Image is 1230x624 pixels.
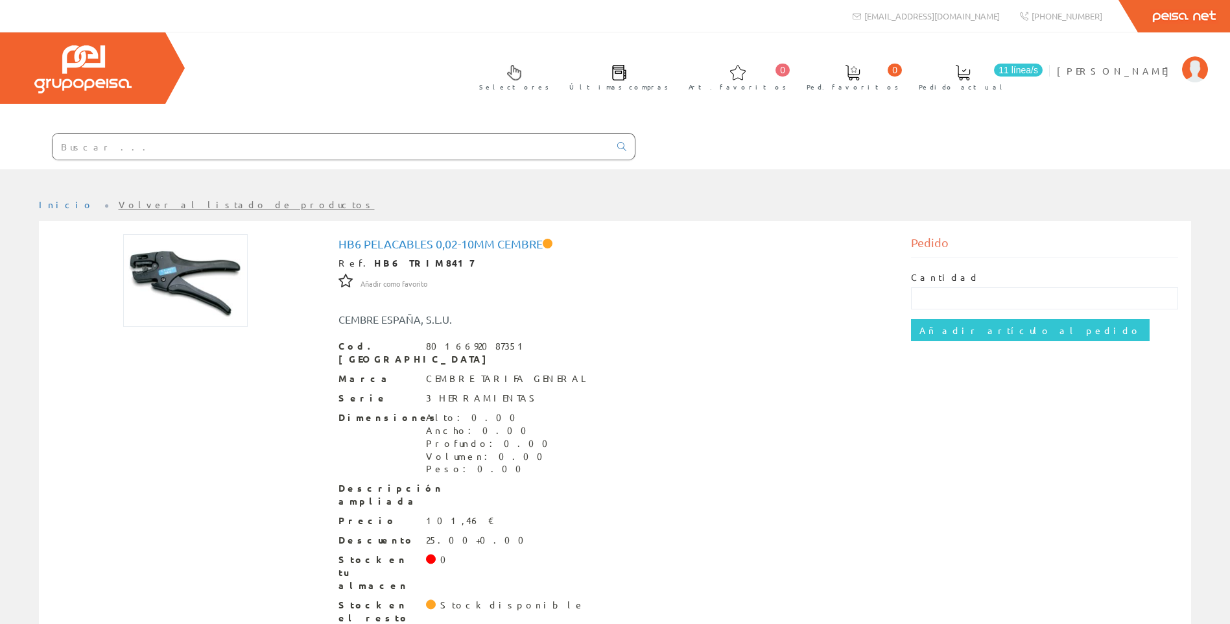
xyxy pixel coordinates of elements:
span: Stock en tu almacen [338,553,416,592]
img: Grupo Peisa [34,45,132,93]
div: CEMBRE ESPAÑA, S.L.U. [329,312,663,327]
div: 0 [440,553,454,566]
a: Añadir como favorito [361,277,427,289]
span: 0 [888,64,902,77]
div: Stock disponible [440,599,585,612]
input: Buscar ... [53,134,609,160]
div: Volumen: 0.00 [426,450,556,463]
span: Selectores [479,80,549,93]
span: Marca [338,372,416,385]
a: [PERSON_NAME] [1057,54,1208,66]
h1: Hb6 Pelacables 0,02-10mm Cembre [338,237,892,250]
a: Volver al listado de productos [119,198,375,210]
div: Alto: 0.00 [426,411,556,424]
img: Foto artículo Hb6 Pelacables 0,02-10mm Cembre (192x142.62857142857) [123,234,248,327]
span: Pedido actual [919,80,1007,93]
span: Precio [338,514,416,527]
a: 11 línea/s Pedido actual [906,54,1046,99]
span: Serie [338,392,416,405]
span: Ped. favoritos [807,80,899,93]
span: Cod. [GEOGRAPHIC_DATA] [338,340,416,366]
div: 101,46 € [426,514,495,527]
div: Peso: 0.00 [426,462,556,475]
span: 11 línea/s [994,64,1043,77]
span: Descripción ampliada [338,482,416,508]
div: 8016692087351 [426,340,528,353]
span: [PHONE_NUMBER] [1032,10,1102,21]
span: [PERSON_NAME] [1057,64,1176,77]
div: Ancho: 0.00 [426,424,556,437]
div: 25.00+0.00 [426,534,532,547]
span: Art. favoritos [689,80,786,93]
span: [EMAIL_ADDRESS][DOMAIN_NAME] [864,10,1000,21]
div: Pedido [911,234,1178,258]
strong: HB6 TRIM8417 [374,257,473,269]
span: Últimas compras [569,80,668,93]
div: Ref. [338,257,892,270]
span: Descuento [338,534,416,547]
a: Inicio [39,198,94,210]
input: Añadir artículo al pedido [911,319,1150,341]
span: 0 [775,64,790,77]
span: Dimensiones [338,411,416,424]
div: Profundo: 0.00 [426,437,556,450]
span: Añadir como favorito [361,279,427,289]
a: Últimas compras [556,54,675,99]
a: Selectores [466,54,556,99]
div: CEMBRE TARIFA GENERAL [426,372,592,385]
label: Cantidad [911,271,980,284]
div: 3 HERRAMIENTAS [426,392,541,405]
